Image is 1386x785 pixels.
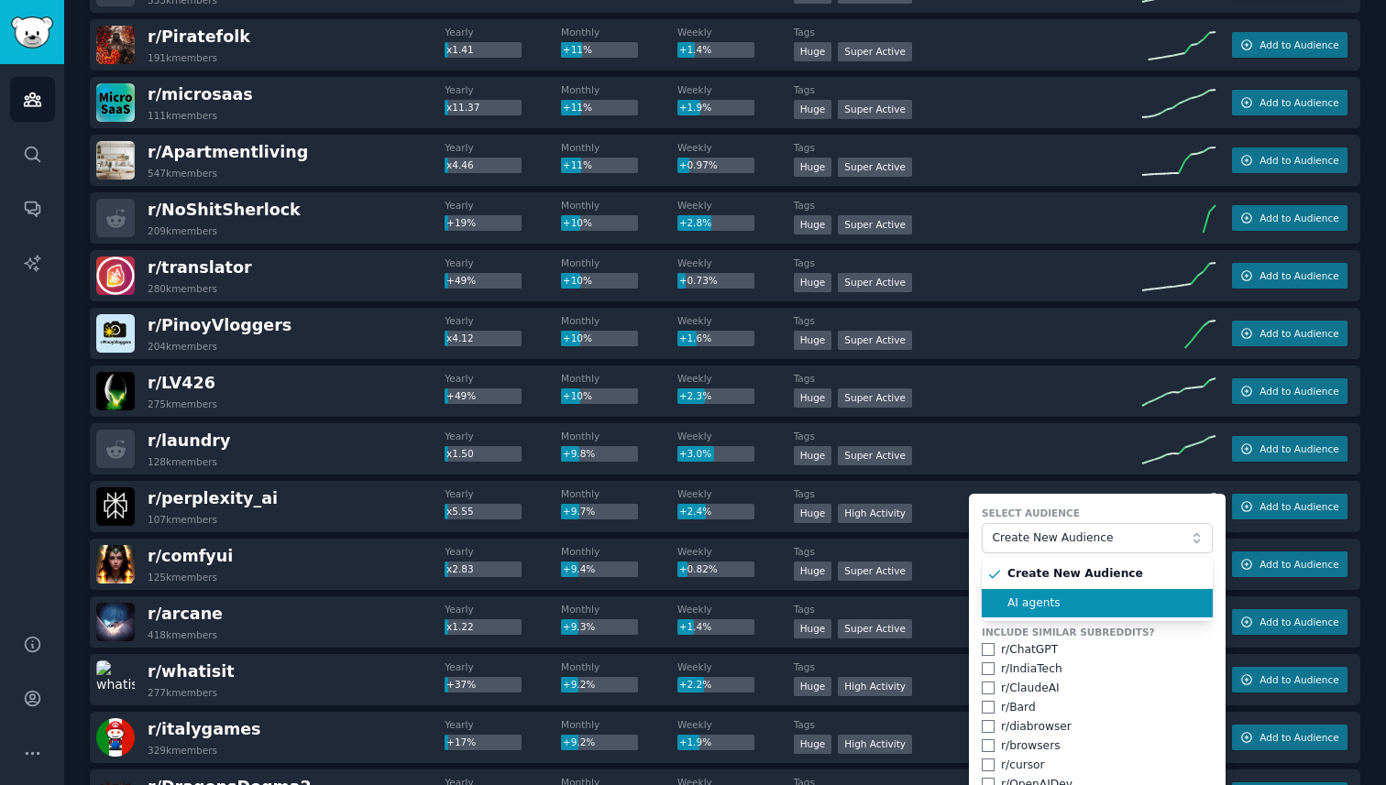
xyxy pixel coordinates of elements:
dt: Yearly [445,487,561,500]
dt: Tags [794,199,1142,212]
span: Add to Audience [1259,673,1338,686]
dt: Yearly [445,430,561,442]
div: Super Active [838,446,912,465]
dt: Yearly [445,256,561,269]
dt: Yearly [445,718,561,731]
dt: Yearly [445,545,561,558]
button: Add to Audience [1232,436,1347,462]
span: +9.2% [563,679,595,690]
button: Add to Audience [1232,725,1347,750]
span: +9.2% [563,736,595,747]
label: Select Audience [982,507,1213,519]
span: Add to Audience [1259,731,1338,744]
dt: Yearly [445,141,561,154]
div: r/ Bard [1001,700,1036,716]
button: Add to Audience [1232,667,1347,692]
span: r/ perplexity_ai [148,489,278,507]
div: High Activity [838,735,912,754]
img: whatisit [96,660,135,699]
dt: Monthly [561,256,677,269]
span: +2.2% [679,679,711,690]
dt: Monthly [561,372,677,385]
span: x4.12 [446,333,474,343]
button: Add to Audience [1232,147,1347,173]
div: r/ IndiaTech [1001,661,1062,678]
div: 277k members [148,686,217,699]
span: Add to Audience [1259,327,1338,340]
div: r/ ChatGPT [1001,642,1058,659]
div: Huge [794,561,832,581]
button: Create New Audience [982,523,1213,554]
span: +2.4% [679,506,711,517]
dt: Tags [794,26,1142,38]
div: Super Active [838,215,912,234]
button: Add to Audience [1232,609,1347,635]
dt: Tags [794,718,1142,731]
dt: Monthly [561,83,677,96]
div: 329k members [148,744,217,757]
div: Super Active [838,331,912,350]
span: +10% [563,217,592,228]
div: r/ ClaudeAI [1001,681,1060,697]
span: +19% [446,217,476,228]
div: Huge [794,42,832,61]
span: Create New Audience [1007,566,1200,583]
span: +1.9% [679,736,711,747]
span: +2.3% [679,390,711,401]
dt: Weekly [677,487,794,500]
img: comfyui [96,545,135,583]
span: AI agents [1007,595,1200,612]
div: 418k members [148,628,217,641]
span: Add to Audience [1259,212,1338,224]
span: r/ microsaas [148,85,253,104]
dt: Weekly [677,545,794,558]
button: Add to Audience [1232,378,1347,404]
div: Super Active [838,42,912,61]
div: r/ browsers [1001,738,1061,755]
span: r/ translator [148,258,252,277]
div: 111k members [148,109,217,122]
div: Super Active [838,561,912,581]
dt: Tags [794,430,1142,442]
span: x1.50 [446,448,474,459]
span: +0.73% [679,275,718,286]
button: Add to Audience [1232,494,1347,519]
span: Create New Audience [992,530,1193,547]
div: Super Active [838,619,912,638]
div: Super Active [838,158,912,177]
dt: Tags [794,256,1142,269]
span: +1.4% [679,621,711,632]
dt: Tags [794,487,1142,500]
span: r/ NoShitSherlock [148,201,301,219]
dt: Weekly [677,314,794,327]
img: PinoyVloggers [96,314,135,353]
img: perplexity_ai [96,487,135,526]
dt: Monthly [561,26,677,38]
div: Huge [794,100,832,119]
span: +9.7% [563,506,595,517]
dt: Monthly [561,487,677,500]
span: r/ comfyui [148,547,233,565]
span: x4.46 [446,159,474,170]
span: +1.9% [679,102,711,113]
span: +0.97% [679,159,718,170]
dt: Tags [794,545,1142,558]
dt: Yearly [445,83,561,96]
img: LV426 [96,372,135,410]
img: microsaas [96,83,135,122]
button: Add to Audience [1232,321,1347,346]
span: +17% [446,736,476,747]
span: +10% [563,390,592,401]
dt: Tags [794,603,1142,616]
img: GummySearch logo [11,16,53,49]
button: Add to Audience [1232,551,1347,577]
img: Apartmentliving [96,141,135,180]
div: 125k members [148,571,217,583]
div: 280k members [148,282,217,295]
dt: Weekly [677,256,794,269]
div: Huge [794,215,832,234]
label: Include Similar Subreddits? [982,626,1213,638]
dt: Tags [794,314,1142,327]
div: Super Active [838,100,912,119]
span: x1.41 [446,44,474,55]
